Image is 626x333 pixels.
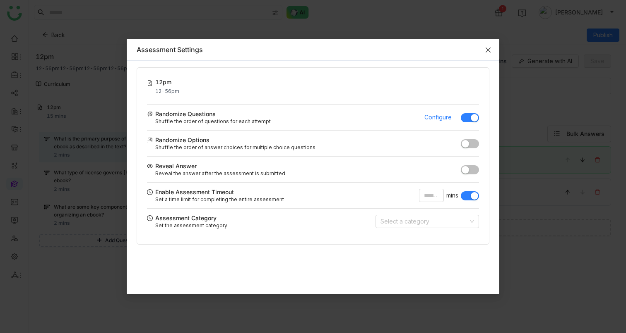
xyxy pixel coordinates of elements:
div: Shuffle the order of questions for each attempt [155,118,418,124]
div: Enable Assessment Timeout [155,188,234,196]
div: Assessment Settings [137,45,489,54]
div: Set a time limit for completing the entire assessment [155,196,419,202]
div: Set the assessment category [155,222,227,228]
div: Randomize Questions [155,109,216,118]
div: mins [419,189,479,202]
img: assessment.svg [147,80,153,86]
span: Configure [424,113,452,122]
button: Configure [418,111,458,124]
div: Shuffle the order of answer choices for multiple choice questions [155,144,461,150]
div: 12pm [155,78,179,86]
button: Close [477,39,499,61]
div: Reveal Answer [155,162,197,170]
div: Randomize Options [155,136,209,144]
div: 12-56pm [155,88,179,94]
div: Reveal the answer after the assessment is submitted [155,170,461,176]
div: Assessment Category [155,214,217,222]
